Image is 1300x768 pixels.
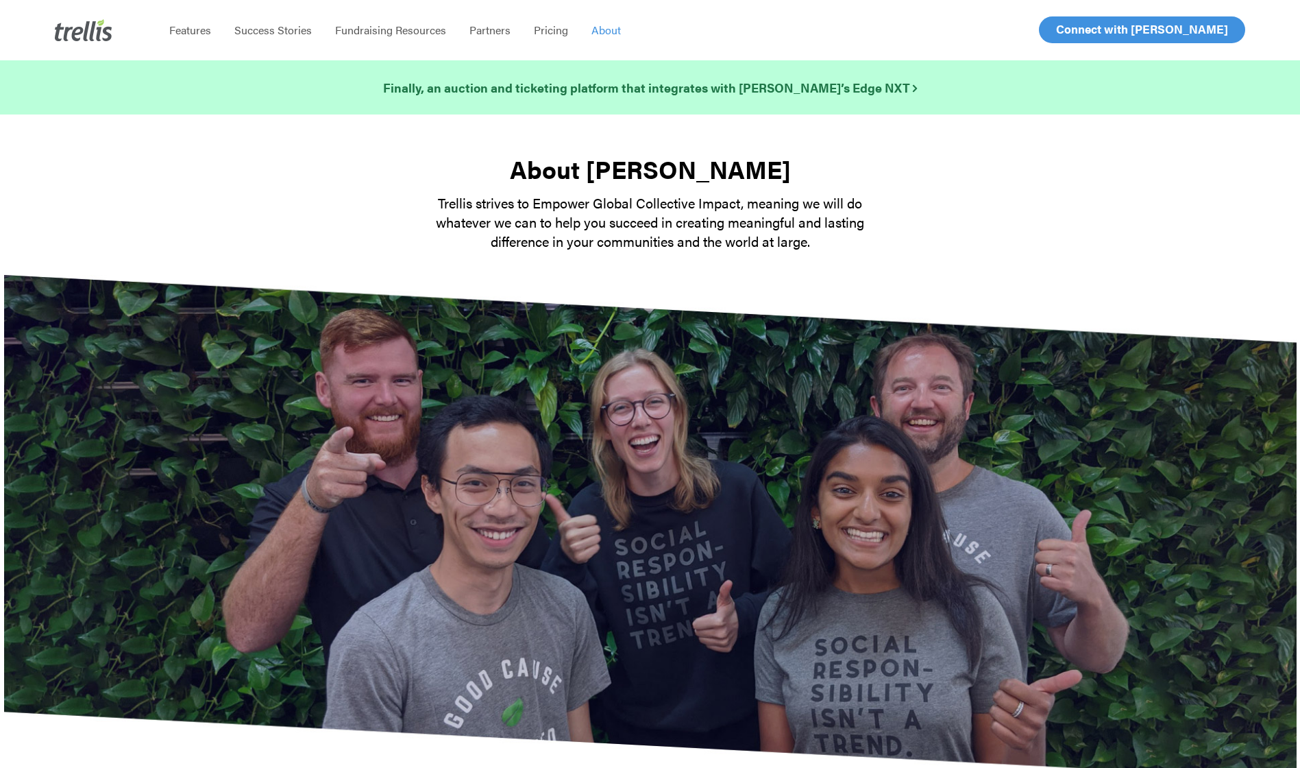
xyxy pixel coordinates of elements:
[335,22,446,38] span: Fundraising Resources
[223,23,323,37] a: Success Stories
[591,22,621,38] span: About
[580,23,633,37] a: About
[469,22,511,38] span: Partners
[55,19,112,41] img: Trellis
[169,22,211,38] span: Features
[458,23,522,37] a: Partners
[534,22,568,38] span: Pricing
[323,23,458,37] a: Fundraising Resources
[510,151,791,187] strong: About [PERSON_NAME]
[1056,21,1228,37] span: Connect with [PERSON_NAME]
[158,23,223,37] a: Features
[522,23,580,37] a: Pricing
[383,78,917,97] a: Finally, an auction and ticketing platform that integrates with [PERSON_NAME]’s Edge NXT
[234,22,312,38] span: Success Stories
[410,193,890,251] p: Trellis strives to Empower Global Collective Impact, meaning we will do whatever we can to help y...
[383,79,917,96] strong: Finally, an auction and ticketing platform that integrates with [PERSON_NAME]’s Edge NXT
[1039,16,1245,43] a: Connect with [PERSON_NAME]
